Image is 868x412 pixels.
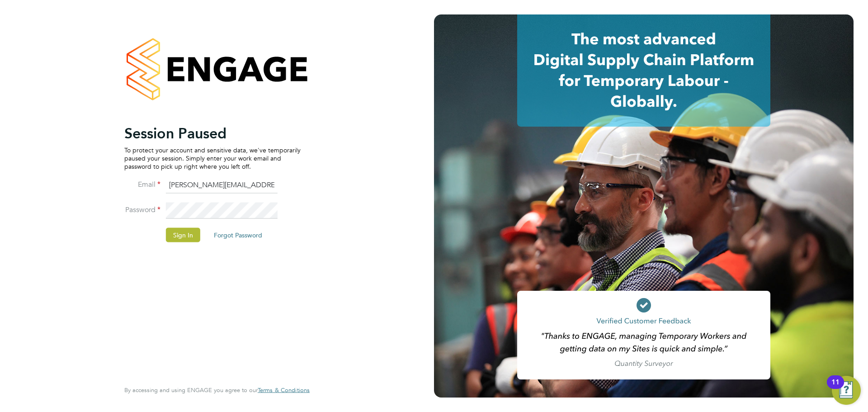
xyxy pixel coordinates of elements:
span: By accessing and using ENGAGE you agree to our [124,386,310,394]
div: 11 [831,382,840,394]
p: To protect your account and sensitive data, we've temporarily paused your session. Simply enter y... [124,146,301,170]
button: Sign In [166,227,200,242]
label: Email [124,180,160,189]
h2: Session Paused [124,124,301,142]
input: Enter your work email... [166,177,278,194]
button: Forgot Password [207,227,269,242]
label: Password [124,205,160,214]
button: Open Resource Center, 11 new notifications [832,376,861,405]
span: Terms & Conditions [258,386,310,394]
a: Terms & Conditions [258,387,310,394]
